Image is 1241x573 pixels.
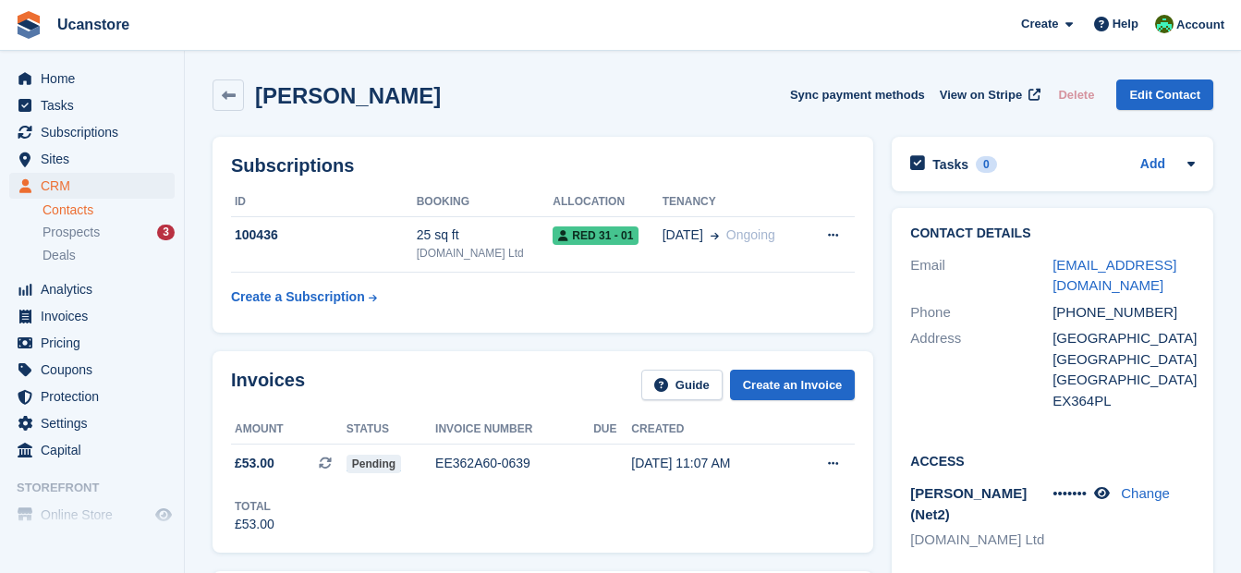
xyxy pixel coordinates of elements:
[9,276,175,302] a: menu
[43,201,175,219] a: Contacts
[347,415,435,445] th: Status
[631,454,792,473] div: [DATE] 11:07 AM
[43,247,76,264] span: Deals
[41,330,152,356] span: Pricing
[910,451,1195,469] h2: Access
[631,415,792,445] th: Created
[50,9,137,40] a: Ucanstore
[43,246,175,265] a: Deals
[43,223,175,242] a: Prospects 3
[43,224,100,241] span: Prospects
[1121,485,1170,501] a: Change
[235,515,274,534] div: £53.00
[932,156,968,173] h2: Tasks
[347,455,401,473] span: Pending
[9,502,175,528] a: menu
[417,226,554,245] div: 25 sq ft
[1051,79,1101,110] button: Delete
[910,255,1052,297] div: Email
[976,156,997,173] div: 0
[1116,79,1213,110] a: Edit Contact
[41,437,152,463] span: Capital
[235,454,274,473] span: £53.00
[663,188,806,217] th: Tenancy
[435,415,593,445] th: Invoice number
[593,415,631,445] th: Due
[41,92,152,118] span: Tasks
[9,410,175,436] a: menu
[553,188,662,217] th: Allocation
[641,370,723,400] a: Guide
[231,415,347,445] th: Amount
[1052,391,1195,412] div: EX364PL
[231,155,855,177] h2: Subscriptions
[231,188,417,217] th: ID
[41,146,152,172] span: Sites
[255,83,441,108] h2: [PERSON_NAME]
[235,498,274,515] div: Total
[435,454,593,473] div: EE362A60-0639
[9,146,175,172] a: menu
[1052,257,1176,294] a: [EMAIL_ADDRESS][DOMAIN_NAME]
[1052,370,1195,391] div: [GEOGRAPHIC_DATA]
[1113,15,1138,33] span: Help
[41,384,152,409] span: Protection
[910,485,1027,522] span: [PERSON_NAME] (Net2)
[41,173,152,199] span: CRM
[9,330,175,356] a: menu
[910,328,1052,411] div: Address
[15,11,43,39] img: stora-icon-8386f47178a22dfd0bd8f6a31ec36ba5ce8667c1dd55bd0f319d3a0aa187defe.svg
[9,357,175,383] a: menu
[1052,302,1195,323] div: [PHONE_NUMBER]
[940,86,1022,104] span: View on Stripe
[9,173,175,199] a: menu
[790,79,925,110] button: Sync payment methods
[9,66,175,91] a: menu
[730,370,856,400] a: Create an Invoice
[9,92,175,118] a: menu
[17,479,184,497] span: Storefront
[9,384,175,409] a: menu
[910,530,1052,551] li: [DOMAIN_NAME] Ltd
[932,79,1044,110] a: View on Stripe
[1052,485,1087,501] span: •••••••
[9,119,175,145] a: menu
[41,410,152,436] span: Settings
[910,226,1195,241] h2: Contact Details
[231,226,417,245] div: 100436
[41,66,152,91] span: Home
[231,287,365,307] div: Create a Subscription
[726,227,775,242] span: Ongoing
[41,502,152,528] span: Online Store
[41,303,152,329] span: Invoices
[231,370,305,400] h2: Invoices
[1052,328,1195,349] div: [GEOGRAPHIC_DATA]
[1176,16,1224,34] span: Account
[417,245,554,262] div: [DOMAIN_NAME] Ltd
[152,504,175,526] a: Preview store
[41,119,152,145] span: Subscriptions
[1021,15,1058,33] span: Create
[1052,349,1195,371] div: [GEOGRAPHIC_DATA]
[553,226,639,245] span: Red 31 - 01
[910,302,1052,323] div: Phone
[9,437,175,463] a: menu
[1140,154,1165,176] a: Add
[41,357,152,383] span: Coupons
[157,225,175,240] div: 3
[9,303,175,329] a: menu
[41,276,152,302] span: Analytics
[231,280,377,314] a: Create a Subscription
[663,226,703,245] span: [DATE]
[417,188,554,217] th: Booking
[1155,15,1174,33] img: Leanne Tythcott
